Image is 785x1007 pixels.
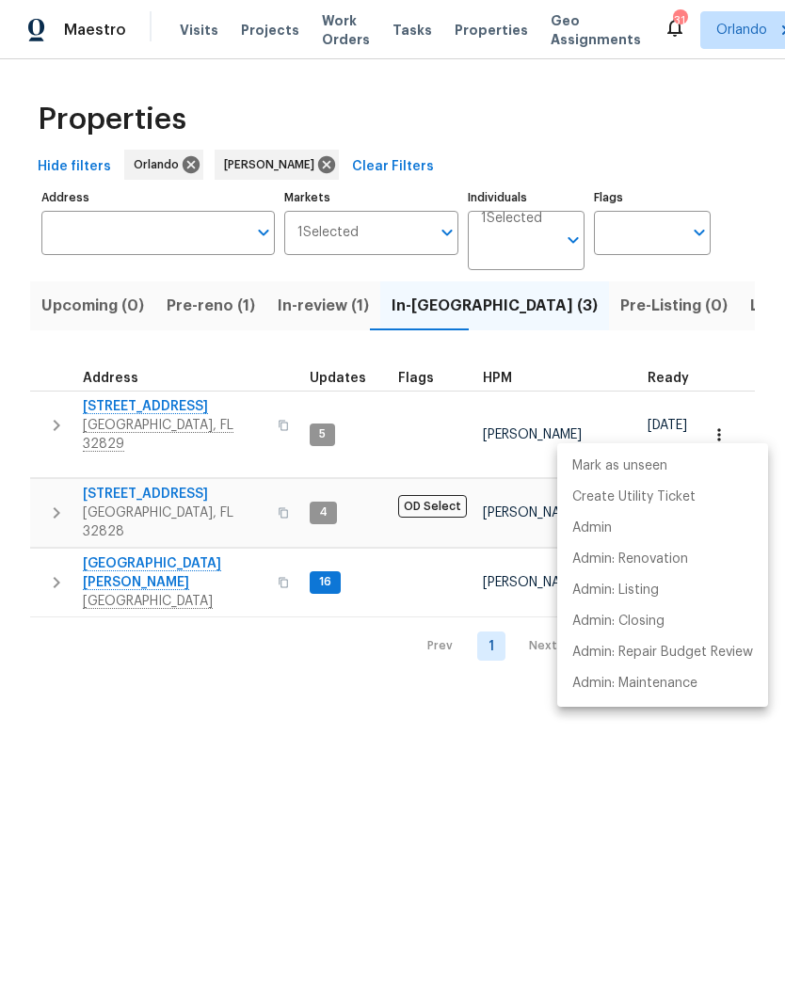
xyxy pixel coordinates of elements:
p: Admin: Closing [572,612,665,631]
p: Admin: Repair Budget Review [572,643,753,663]
p: Admin [572,519,612,538]
p: Admin: Listing [572,581,659,600]
p: Create Utility Ticket [572,488,696,507]
p: Admin: Maintenance [572,674,697,694]
p: Admin: Renovation [572,550,688,569]
p: Mark as unseen [572,456,667,476]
